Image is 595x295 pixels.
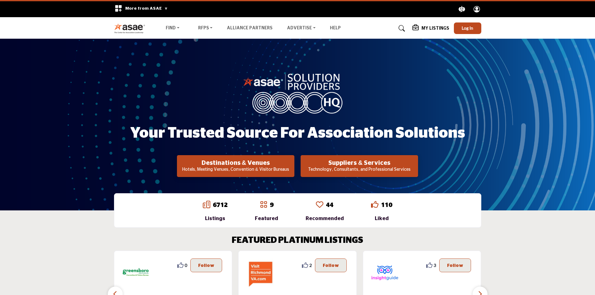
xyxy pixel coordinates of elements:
[213,202,228,208] a: 6712
[301,155,418,177] button: Suppliers & Services Technology, Consultants, and Professional Services
[255,215,278,222] div: Featured
[246,258,274,287] img: Richmond Region Tourism
[421,26,449,31] h5: My Listings
[371,201,378,208] i: Go to Liked
[190,258,222,272] button: Follow
[326,202,333,208] a: 44
[371,215,392,222] div: Liked
[194,24,217,33] a: RFPs
[243,72,352,113] img: image
[302,167,416,173] p: Technology, Consultants, and Professional Services
[393,23,409,33] a: Search
[185,262,187,268] span: 0
[306,215,344,222] div: Recommended
[114,23,149,33] img: Site Logo
[270,202,274,208] a: 9
[177,155,294,177] button: Destinations & Venues Hotels, Meeting Venues, Convention & Visitor Bureaus
[434,262,436,268] span: 3
[179,159,293,167] h2: Destinations & Venues
[232,235,363,246] h2: FEATURED PLATINUM LISTINGS
[316,201,323,209] a: Go to Recommended
[179,167,293,173] p: Hotels, Meeting Venues, Convention & Visitor Bureaus
[412,25,449,32] div: My Listings
[330,26,341,30] a: Help
[454,22,481,34] button: Log In
[283,24,320,33] a: Advertise
[381,202,392,208] a: 110
[125,6,168,11] span: More from ASAE
[130,124,465,143] h1: Your Trusted Source for Association Solutions
[227,26,273,30] a: Alliance Partners
[111,1,172,17] div: More from ASAE
[439,258,471,272] button: Follow
[447,262,463,269] p: Follow
[371,258,399,287] img: Insight Guide LLC
[309,262,312,268] span: 2
[122,258,150,287] img: Greensboro Area CVB
[462,25,473,31] span: Log In
[315,258,347,272] button: Follow
[302,159,416,167] h2: Suppliers & Services
[198,262,214,269] p: Follow
[161,24,184,33] a: Find
[203,215,228,222] div: Listings
[323,262,339,269] p: Follow
[260,201,267,209] a: Go to Featured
